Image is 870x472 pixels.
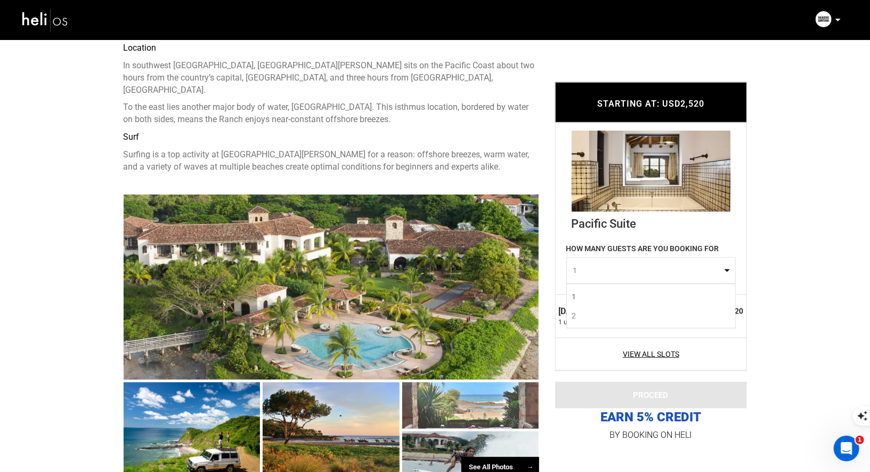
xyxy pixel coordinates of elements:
span: 2 [572,310,576,321]
p: BY BOOKING ON HELI [555,428,747,443]
iframe: Intercom live chat [834,436,859,461]
button: PROCEED [555,382,747,409]
span: 1 [573,265,722,276]
span: STARTING AT: USD2,520 [597,98,704,108]
p: In southwest [GEOGRAPHIC_DATA], [GEOGRAPHIC_DATA][PERSON_NAME] sits on the Pacific Coast about tw... [124,60,539,97]
label: [DATE] - [DATE] [559,306,616,318]
p: Surfing is a top activity at [GEOGRAPHIC_DATA][PERSON_NAME] for a reason: offshore breezes, warm ... [124,149,539,173]
a: View All Slots [559,349,744,359]
strong: Surf [124,132,140,142]
div: Pacific Suite [572,212,730,232]
span: → [527,463,534,471]
button: 1 [566,257,736,284]
p: To the east lies another major body of water, [GEOGRAPHIC_DATA]. This isthmus location, bordered ... [124,101,539,126]
span: unit left [564,318,584,327]
img: 8f72ee78018e17f92b9dfaca95f3eb0d.png [816,11,832,27]
label: HOW MANY GUESTS ARE YOU BOOKING FOR [566,243,719,257]
span: 1 [559,318,563,327]
strong: Location [124,43,157,53]
span: 1 [572,291,576,302]
img: 73e985b25602d6950c28e7b9c9bcd8f2.png [572,131,731,212]
img: heli-logo [21,6,69,34]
